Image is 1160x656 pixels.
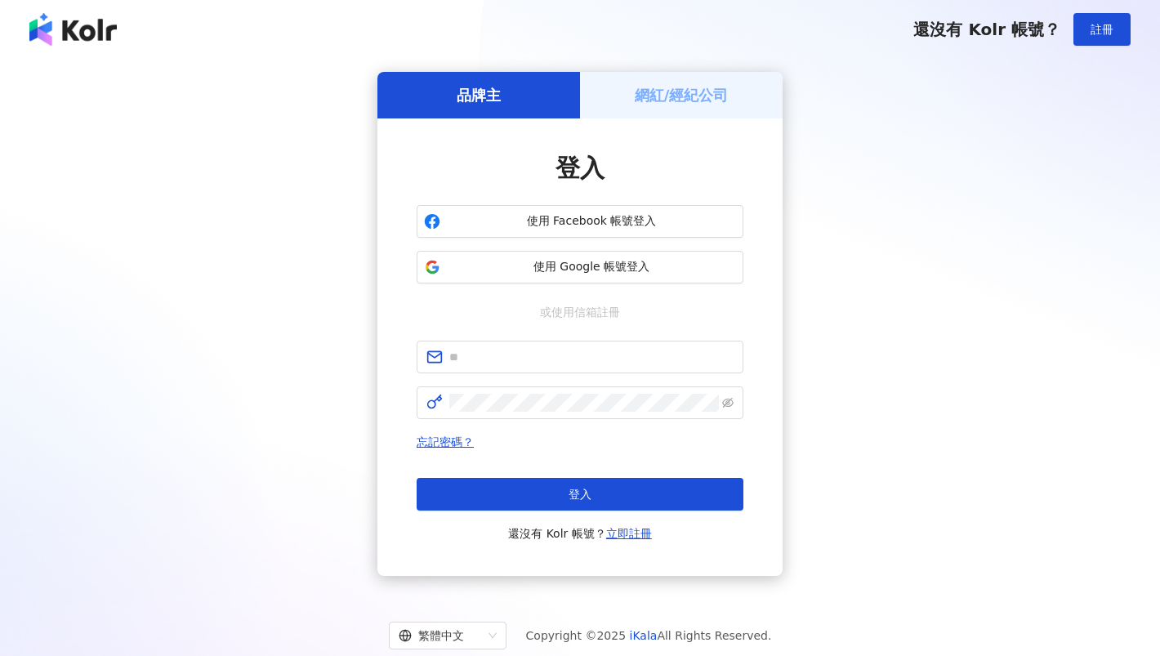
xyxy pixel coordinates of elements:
span: 註冊 [1091,23,1113,36]
span: Copyright © 2025 All Rights Reserved. [526,626,772,645]
span: 使用 Facebook 帳號登入 [447,213,736,230]
h5: 品牌主 [457,85,501,105]
div: 繁體中文 [399,623,482,649]
span: 登入 [555,154,605,182]
button: 登入 [417,478,743,511]
span: eye-invisible [722,397,734,408]
button: 使用 Facebook 帳號登入 [417,205,743,238]
span: 還沒有 Kolr 帳號？ [508,524,652,543]
button: 註冊 [1073,13,1131,46]
span: 使用 Google 帳號登入 [447,259,736,275]
span: 登入 [569,488,591,501]
button: 使用 Google 帳號登入 [417,251,743,283]
a: 忘記密碼？ [417,435,474,448]
span: 或使用信箱註冊 [529,303,631,321]
a: 立即註冊 [606,527,652,540]
h5: 網紅/經紀公司 [635,85,729,105]
span: 還沒有 Kolr 帳號？ [913,20,1060,39]
a: iKala [630,629,658,642]
img: logo [29,13,117,46]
